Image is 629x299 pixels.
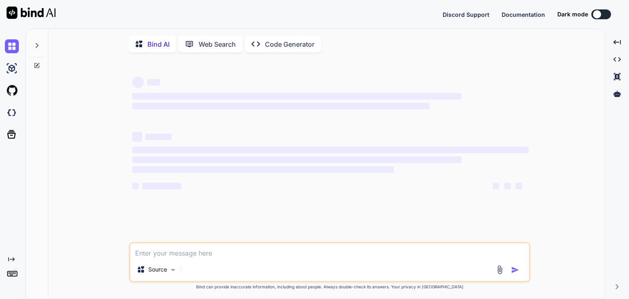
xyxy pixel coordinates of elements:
button: Discord Support [443,10,489,19]
img: ai-studio [5,61,19,75]
span: ‌ [132,147,529,153]
span: ‌ [147,79,160,86]
button: Documentation [502,10,545,19]
span: ‌ [142,183,181,189]
span: Documentation [502,11,545,18]
img: githubLight [5,84,19,97]
p: Bind AI [147,39,170,49]
span: ‌ [132,156,461,163]
p: Web Search [199,39,236,49]
img: Pick Models [170,266,176,273]
span: ‌ [516,183,522,189]
img: Bind AI [7,7,56,19]
span: ‌ [132,103,430,109]
span: Discord Support [443,11,489,18]
span: ‌ [145,134,172,140]
span: ‌ [132,132,142,142]
p: Code Generator [265,39,314,49]
span: ‌ [493,183,499,189]
img: chat [5,39,19,53]
span: ‌ [132,77,144,88]
p: Source [148,265,167,274]
img: attachment [495,265,505,274]
span: ‌ [132,183,139,189]
span: ‌ [132,166,394,173]
span: ‌ [132,93,461,100]
p: Bind can provide inaccurate information, including about people. Always double-check its answers.... [129,284,530,290]
span: ‌ [504,183,511,189]
img: darkCloudIdeIcon [5,106,19,120]
span: Dark mode [557,10,588,18]
img: icon [511,266,519,274]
